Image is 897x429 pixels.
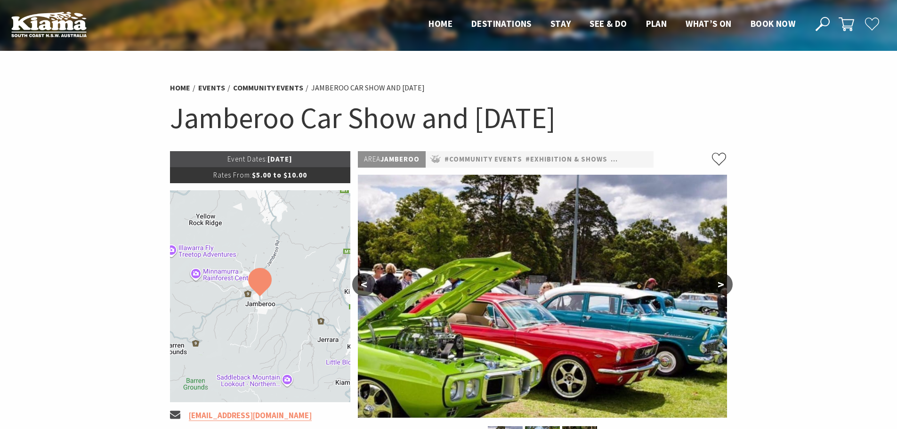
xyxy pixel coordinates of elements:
[358,175,727,418] img: Jamberoo Car Show
[352,273,376,296] button: <
[471,18,532,29] span: Destinations
[170,99,727,137] h1: Jamberoo Car Show and [DATE]
[525,154,607,165] a: #Exhibition & Shows
[364,154,380,163] span: Area
[189,410,312,421] a: [EMAIL_ADDRESS][DOMAIN_NAME]
[611,154,654,165] a: #Festivals
[358,151,426,168] p: Jamberoo
[170,151,351,167] p: [DATE]
[170,167,351,183] p: $5.00 to $10.00
[751,18,795,29] span: Book now
[170,83,190,93] a: Home
[227,154,267,163] span: Event Dates:
[686,18,732,29] span: What’s On
[213,170,252,179] span: Rates From:
[311,82,425,94] li: Jamberoo Car Show and [DATE]
[709,273,733,296] button: >
[198,83,225,93] a: Events
[550,18,571,29] span: Stay
[428,18,453,29] span: Home
[11,11,87,37] img: Kiama Logo
[444,154,522,165] a: #Community Events
[646,18,667,29] span: Plan
[233,83,303,93] a: Community Events
[590,18,627,29] span: See & Do
[419,16,805,32] nav: Main Menu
